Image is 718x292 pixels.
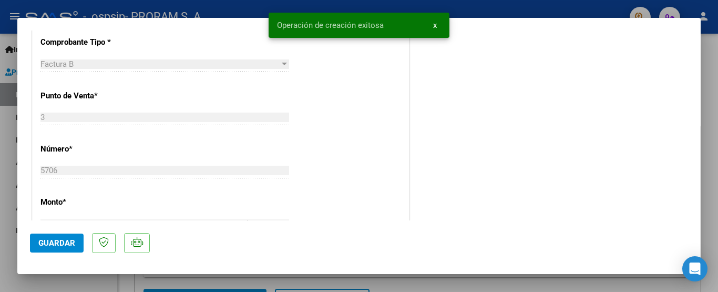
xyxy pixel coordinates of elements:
[40,196,149,208] p: Monto
[40,90,149,102] p: Punto de Venta
[40,36,149,48] p: Comprobante Tipo *
[40,59,74,69] span: Factura B
[30,234,84,253] button: Guardar
[40,143,149,155] p: Número
[38,238,75,248] span: Guardar
[433,21,437,30] span: x
[425,16,445,35] button: x
[682,256,707,281] div: Open Intercom Messenger
[277,20,384,31] span: Operación de creación exitosa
